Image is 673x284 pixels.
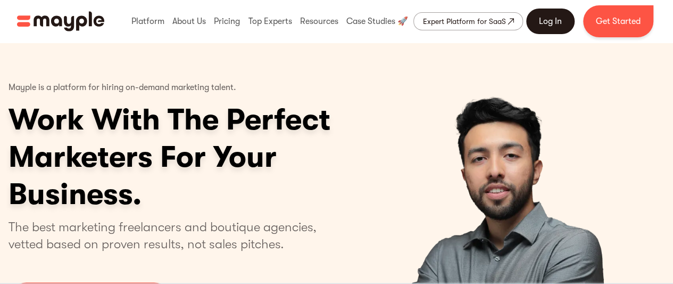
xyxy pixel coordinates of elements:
[422,15,505,28] div: Expert Platform for SaaS
[170,4,209,38] div: About Us
[211,4,243,38] div: Pricing
[129,4,167,38] div: Platform
[413,12,523,30] a: Expert Platform for SaaS
[246,4,295,38] div: Top Experts
[9,218,329,253] p: The best marketing freelancers and boutique agencies, vetted based on proven results, not sales p...
[9,101,413,213] h1: Work With The Perfect Marketers For Your Business.
[9,75,236,101] p: Mayple is a platform for hiring on-demand marketing talent.
[17,11,104,31] img: Mayple logo
[526,9,575,34] a: Log In
[583,5,653,37] a: Get Started
[620,233,673,284] iframe: Chat Widget
[297,4,341,38] div: Resources
[17,11,104,31] a: home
